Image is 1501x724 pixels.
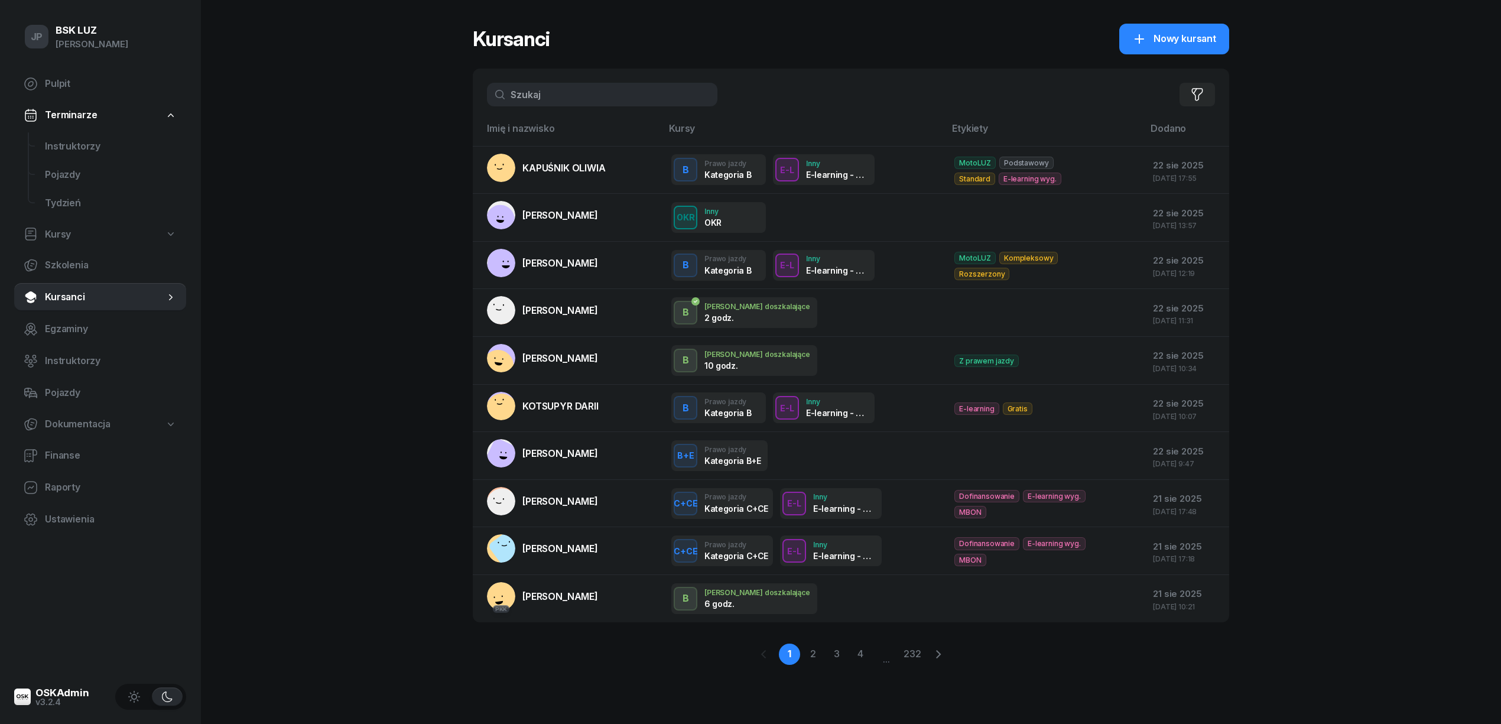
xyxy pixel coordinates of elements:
[56,25,128,35] div: BSK LUZ
[704,170,751,180] div: Kategoria B
[522,304,598,316] span: [PERSON_NAME]
[473,121,662,146] th: Imię i nazwisko
[704,398,751,405] div: Prawo jazdy
[1154,31,1216,47] span: Nowy kursant
[704,265,751,275] div: Kategoria B
[782,539,806,563] button: E-L
[35,132,186,161] a: Instruktorzy
[775,254,799,277] button: E-L
[704,160,751,167] div: Prawo jazdy
[945,121,1143,146] th: Etykiety
[662,121,945,146] th: Kursy
[782,496,806,511] div: E-L
[954,490,1019,502] span: Dofinansowanie
[45,353,177,369] span: Instruktorzy
[674,492,697,515] button: C+CE
[522,495,598,507] span: [PERSON_NAME]
[999,157,1053,169] span: Podstawowy
[487,392,599,420] a: KOTSUPYR DARII
[954,554,986,566] span: MBON
[35,161,186,189] a: Pojazdy
[45,139,177,154] span: Instruktorzy
[674,396,697,420] button: B
[782,544,806,559] div: E-L
[806,170,868,180] div: E-learning - 90 dni
[1153,396,1220,411] div: 22 sie 2025
[873,643,899,665] span: ...
[674,301,697,324] button: B
[14,379,186,407] a: Pojazdy
[775,401,799,415] div: E-L
[806,398,868,405] div: Inny
[954,537,1019,550] span: Dofinansowanie
[35,688,89,698] div: OSKAdmin
[487,249,598,277] a: [PERSON_NAME]
[45,76,177,92] span: Pulpit
[1153,444,1220,459] div: 22 sie 2025
[704,408,751,418] div: Kategoria B
[1119,24,1229,54] a: Nowy kursant
[1143,121,1229,146] th: Dodano
[487,296,598,324] a: [PERSON_NAME]
[954,402,999,415] span: E-learning
[1153,222,1220,229] div: [DATE] 13:57
[14,221,186,248] a: Kursy
[704,493,766,501] div: Prawo jazdy
[522,162,606,174] span: KAPUŚNIK OLIWIA
[704,456,761,466] div: Kategoria B+E
[813,541,875,548] div: Inny
[1153,539,1220,554] div: 21 sie 2025
[45,385,177,401] span: Pojazdy
[678,303,694,323] div: B
[954,355,1019,367] span: Z prawem jazdy
[14,473,186,502] a: Raporty
[1153,301,1220,316] div: 22 sie 2025
[669,496,703,511] div: C+CE
[775,158,799,181] button: E-L
[14,102,186,129] a: Terminarze
[45,258,177,273] span: Szkolenia
[473,28,550,50] h1: Kursanci
[1153,491,1220,507] div: 21 sie 2025
[806,255,868,262] div: Inny
[522,590,598,602] span: [PERSON_NAME]
[669,544,703,559] div: C+CE
[45,417,111,432] span: Dokumentacja
[954,157,996,169] span: MotoLUZ
[850,644,871,665] a: 4
[487,201,598,229] a: [PERSON_NAME]
[1153,586,1220,602] div: 21 sie 2025
[45,322,177,337] span: Egzaminy
[782,492,806,515] button: E-L
[704,541,766,548] div: Prawo jazdy
[775,258,799,272] div: E-L
[35,189,186,217] a: Tydzień
[1023,490,1086,502] span: E-learning wyg.
[674,444,697,467] button: B+E
[704,217,722,228] div: OKR
[14,505,186,534] a: Ustawienia
[56,37,128,52] div: [PERSON_NAME]
[14,347,186,375] a: Instruktorzy
[806,160,868,167] div: Inny
[674,254,697,277] button: B
[1153,348,1220,363] div: 22 sie 2025
[14,283,186,311] a: Kursanci
[1153,460,1220,467] div: [DATE] 9:47
[704,207,722,215] div: Inny
[487,83,717,106] input: Szukaj
[704,589,810,596] div: [PERSON_NAME] doszkalające
[672,210,700,225] div: OKR
[45,227,71,242] span: Kursy
[674,206,697,229] button: OKR
[1153,413,1220,420] div: [DATE] 10:07
[1153,270,1220,277] div: [DATE] 12:19
[14,315,186,343] a: Egzaminy
[704,599,766,609] div: 6 godz.
[522,447,598,459] span: [PERSON_NAME]
[806,265,868,275] div: E-learning - 90 dni
[704,361,766,371] div: 10 godz.
[1023,537,1086,550] span: E-learning wyg.
[678,398,694,418] div: B
[45,196,177,211] span: Tydzień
